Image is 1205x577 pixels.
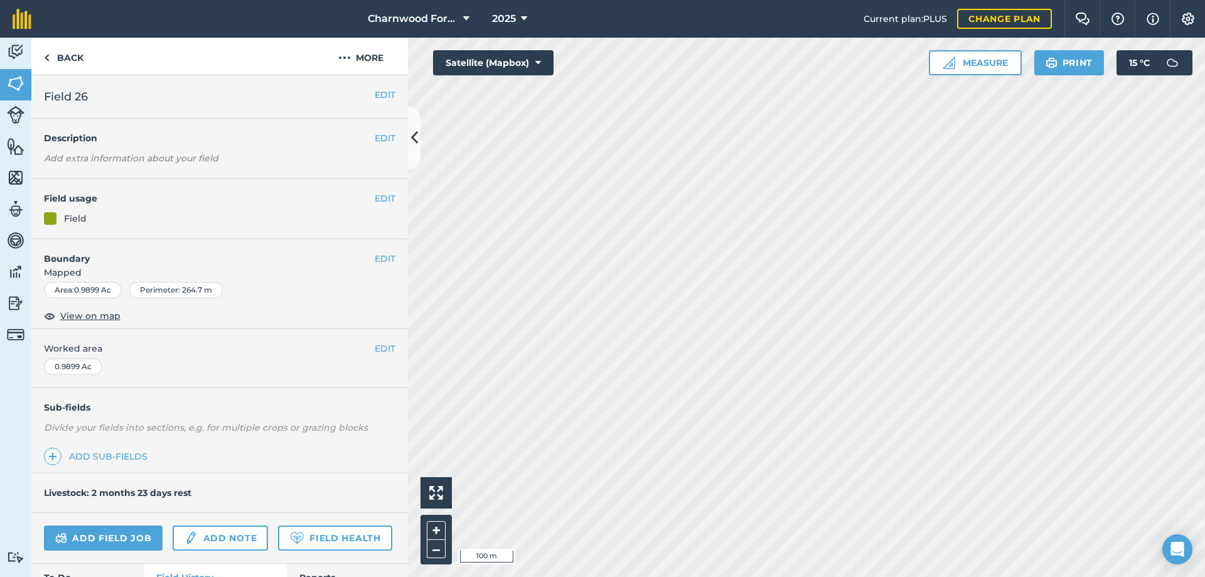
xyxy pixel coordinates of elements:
div: Open Intercom Messenger [1162,534,1192,564]
span: Worked area [44,342,395,355]
em: Add extra information about your field [44,153,218,164]
a: Change plan [957,9,1052,29]
a: Field Health [278,526,392,551]
img: svg+xml;base64,PD94bWwgdmVyc2lvbj0iMS4wIiBlbmNvZGluZz0idXRmLTgiPz4KPCEtLSBHZW5lcmF0b3I6IEFkb2JlIE... [7,551,24,563]
img: svg+xml;base64,PD94bWwgdmVyc2lvbj0iMS4wIiBlbmNvZGluZz0idXRmLTgiPz4KPCEtLSBHZW5lcmF0b3I6IEFkb2JlIE... [7,326,24,343]
span: Mapped [31,266,408,279]
img: svg+xml;base64,PD94bWwgdmVyc2lvbj0iMS4wIiBlbmNvZGluZz0idXRmLTgiPz4KPCEtLSBHZW5lcmF0b3I6IEFkb2JlIE... [7,106,24,124]
span: 2025 [492,11,516,26]
img: Four arrows, one pointing top left, one top right, one bottom right and the last bottom left [429,486,443,500]
img: Two speech bubbles overlapping with the left bubble in the forefront [1075,13,1090,25]
img: fieldmargin Logo [13,9,31,29]
img: A cog icon [1181,13,1196,25]
button: EDIT [375,131,395,145]
img: svg+xml;base64,PD94bWwgdmVyc2lvbj0iMS4wIiBlbmNvZGluZz0idXRmLTgiPz4KPCEtLSBHZW5lcmF0b3I6IEFkb2JlIE... [1160,50,1185,75]
div: Perimeter : 264.7 m [129,282,223,298]
img: svg+xml;base64,PHN2ZyB4bWxucz0iaHR0cDovL3d3dy53My5vcmcvMjAwMC9zdmciIHdpZHRoPSI1NiIgaGVpZ2h0PSI2MC... [7,168,24,187]
span: 15 ° C [1129,50,1150,75]
h4: Livestock: 2 months 23 days rest [44,487,191,499]
img: svg+xml;base64,PD94bWwgdmVyc2lvbj0iMS4wIiBlbmNvZGluZz0idXRmLTgiPz4KPCEtLSBHZW5lcmF0b3I6IEFkb2JlIE... [7,200,24,218]
img: svg+xml;base64,PHN2ZyB4bWxucz0iaHR0cDovL3d3dy53My5vcmcvMjAwMC9zdmciIHdpZHRoPSIxOSIgaGVpZ2h0PSIyNC... [1046,55,1058,70]
button: + [427,521,446,540]
img: svg+xml;base64,PD94bWwgdmVyc2lvbj0iMS4wIiBlbmNvZGluZz0idXRmLTgiPz4KPCEtLSBHZW5lcmF0b3I6IEFkb2JlIE... [55,531,67,546]
h4: Field usage [44,191,375,205]
img: svg+xml;base64,PHN2ZyB4bWxucz0iaHR0cDovL3d3dy53My5vcmcvMjAwMC9zdmciIHdpZHRoPSIxNyIgaGVpZ2h0PSIxNy... [1147,11,1159,26]
img: svg+xml;base64,PD94bWwgdmVyc2lvbj0iMS4wIiBlbmNvZGluZz0idXRmLTgiPz4KPCEtLSBHZW5lcmF0b3I6IEFkb2JlIE... [7,43,24,62]
button: Measure [929,50,1022,75]
button: View on map [44,308,120,323]
button: Satellite (Mapbox) [433,50,554,75]
em: Divide your fields into sections, e.g. for multiple crops or grazing blocks [44,422,368,433]
img: svg+xml;base64,PD94bWwgdmVyc2lvbj0iMS4wIiBlbmNvZGluZz0idXRmLTgiPz4KPCEtLSBHZW5lcmF0b3I6IEFkb2JlIE... [184,531,198,546]
img: svg+xml;base64,PHN2ZyB4bWxucz0iaHR0cDovL3d3dy53My5vcmcvMjAwMC9zdmciIHdpZHRoPSIxOCIgaGVpZ2h0PSIyNC... [44,308,55,323]
img: svg+xml;base64,PHN2ZyB4bWxucz0iaHR0cDovL3d3dy53My5vcmcvMjAwMC9zdmciIHdpZHRoPSIxNCIgaGVpZ2h0PSIyNC... [48,449,57,464]
button: EDIT [375,191,395,205]
button: EDIT [375,252,395,266]
img: svg+xml;base64,PD94bWwgdmVyc2lvbj0iMS4wIiBlbmNvZGluZz0idXRmLTgiPz4KPCEtLSBHZW5lcmF0b3I6IEFkb2JlIE... [7,262,24,281]
span: Charnwood Forest Alpacas [368,11,458,26]
a: Add note [173,526,268,551]
a: Add sub-fields [44,448,153,465]
h4: Sub-fields [31,401,408,414]
a: Add field job [44,526,163,551]
span: View on map [60,309,120,323]
a: Back [31,38,96,75]
img: Ruler icon [943,57,955,69]
img: A question mark icon [1110,13,1125,25]
span: Current plan : PLUS [864,12,947,26]
span: Field 26 [44,88,88,105]
button: 15 °C [1117,50,1192,75]
img: svg+xml;base64,PD94bWwgdmVyc2lvbj0iMS4wIiBlbmNvZGluZz0idXRmLTgiPz4KPCEtLSBHZW5lcmF0b3I6IEFkb2JlIE... [7,231,24,250]
img: svg+xml;base64,PHN2ZyB4bWxucz0iaHR0cDovL3d3dy53My5vcmcvMjAwMC9zdmciIHdpZHRoPSI5IiBoZWlnaHQ9IjI0Ii... [44,50,50,65]
div: 0.9899 Ac [44,359,102,375]
button: – [427,540,446,558]
img: svg+xml;base64,PHN2ZyB4bWxucz0iaHR0cDovL3d3dy53My5vcmcvMjAwMC9zdmciIHdpZHRoPSI1NiIgaGVpZ2h0PSI2MC... [7,137,24,156]
h4: Boundary [31,239,375,266]
button: Print [1034,50,1105,75]
button: EDIT [375,342,395,355]
img: svg+xml;base64,PD94bWwgdmVyc2lvbj0iMS4wIiBlbmNvZGluZz0idXRmLTgiPz4KPCEtLSBHZW5lcmF0b3I6IEFkb2JlIE... [7,294,24,313]
div: Field [64,212,87,225]
h4: Description [44,131,395,145]
img: svg+xml;base64,PHN2ZyB4bWxucz0iaHR0cDovL3d3dy53My5vcmcvMjAwMC9zdmciIHdpZHRoPSI1NiIgaGVpZ2h0PSI2MC... [7,74,24,93]
button: More [314,38,408,75]
img: svg+xml;base64,PHN2ZyB4bWxucz0iaHR0cDovL3d3dy53My5vcmcvMjAwMC9zdmciIHdpZHRoPSIyMCIgaGVpZ2h0PSIyNC... [338,50,351,65]
button: EDIT [375,88,395,102]
div: Area : 0.9899 Ac [44,282,122,298]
